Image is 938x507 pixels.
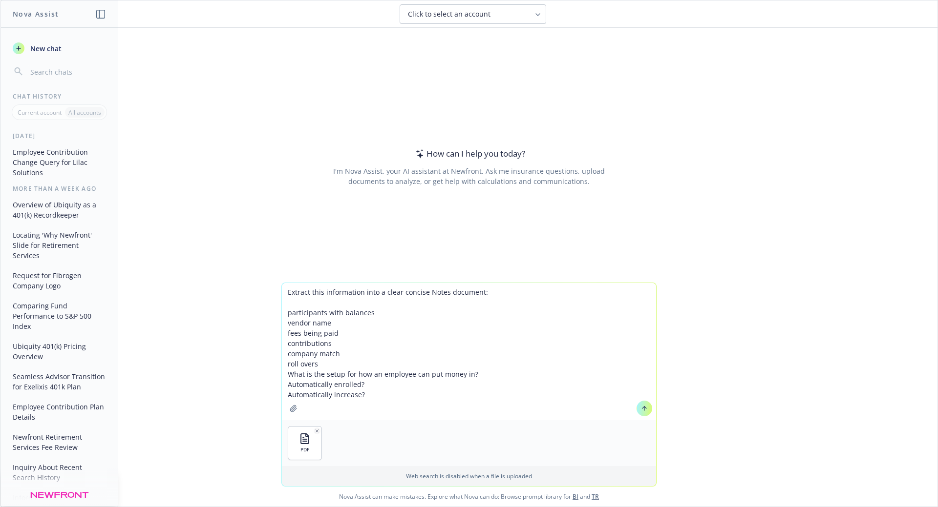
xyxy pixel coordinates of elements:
[4,487,934,507] span: Nova Assist can make mistakes. Explore what Nova can do: Browse prompt library for and
[573,492,578,501] a: BI
[9,429,110,455] button: Newfront Retirement Services Fee Review
[18,108,62,117] p: Current account
[13,9,59,19] h1: Nova Assist
[592,492,599,501] a: TR
[9,40,110,57] button: New chat
[9,197,110,223] button: Overview of Ubiquity as a 401(k) Recordkeeper
[28,43,62,54] span: New chat
[1,92,118,101] div: Chat History
[400,4,546,24] button: Click to select an account
[9,267,110,294] button: Request for Fibrogen Company Logo
[288,426,321,460] button: PDF
[413,147,525,160] div: How can I help you today?
[9,144,110,181] button: Employee Contribution Change Query for Lilac Solutions
[282,283,656,420] textarea: Extract this information into a clear concise Notes document: participants with balances vendor n...
[28,65,106,79] input: Search chats
[68,108,101,117] p: All accounts
[9,338,110,365] button: Ubiquity 401(k) Pricing Overview
[9,368,110,395] button: Seamless Advisor Transition for Exelixis 401k Plan
[300,446,309,453] span: PDF
[9,298,110,334] button: Comparing Fund Performance to S&P 500 Index
[408,9,490,19] span: Click to select an account
[9,399,110,425] button: Employee Contribution Plan Details
[1,132,118,140] div: [DATE]
[9,227,110,264] button: Locating 'Why Newfront' Slide for Retirement Services
[1,184,118,193] div: More than a week ago
[9,459,110,486] button: Inquiry About Recent Search History
[288,472,650,480] p: Web search is disabled when a file is uploaded
[331,166,606,186] div: I'm Nova Assist, your AI assistant at Newfront. Ask me insurance questions, upload documents to a...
